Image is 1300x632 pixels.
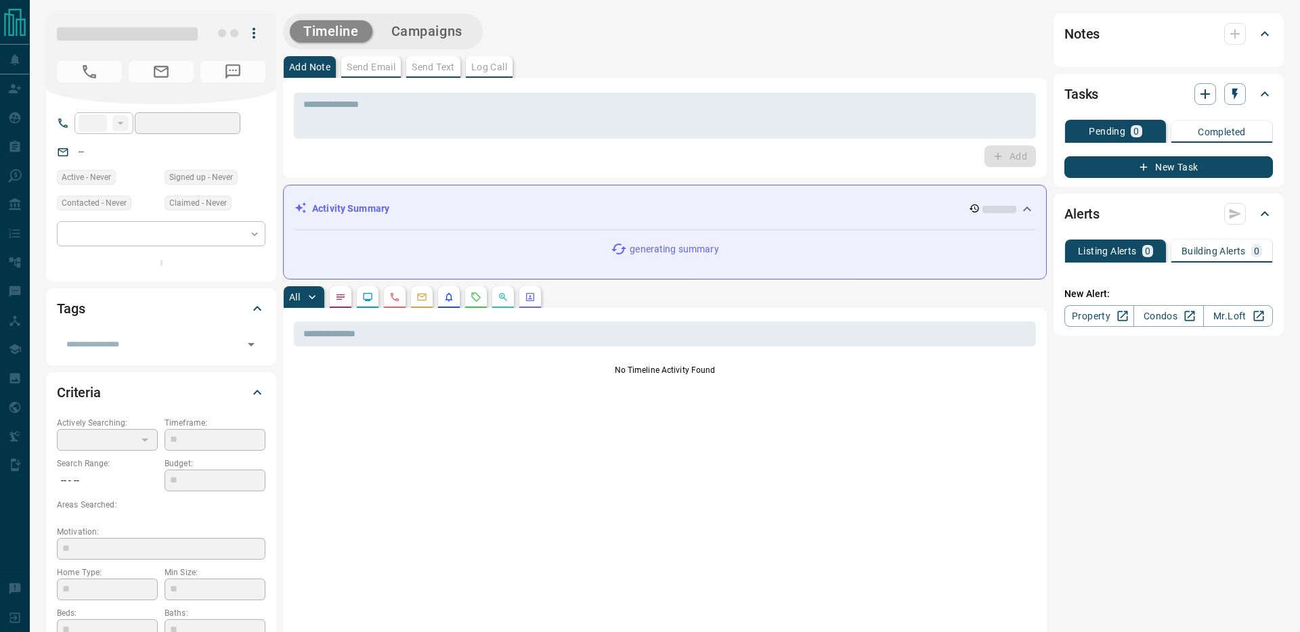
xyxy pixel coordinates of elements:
[498,292,508,302] svg: Opportunities
[165,457,265,470] p: Budget:
[335,292,346,302] svg: Notes
[312,202,389,216] p: Activity Summary
[200,61,265,83] span: No Number
[57,61,122,83] span: No Number
[290,20,372,43] button: Timeline
[1064,305,1134,327] a: Property
[1064,198,1273,230] div: Alerts
[1133,127,1139,136] p: 0
[62,171,111,184] span: Active - Never
[1064,23,1100,45] h2: Notes
[57,382,101,403] h2: Criteria
[57,499,265,511] p: Areas Searched:
[57,566,158,579] p: Home Type:
[57,607,158,619] p: Beds:
[165,417,265,429] p: Timeframe:
[295,196,1035,221] div: Activity Summary
[1203,305,1273,327] a: Mr.Loft
[289,292,300,302] p: All
[289,62,330,72] p: Add Note
[57,376,265,409] div: Criteria
[362,292,373,302] svg: Lead Browsing Activity
[169,171,233,184] span: Signed up - Never
[389,292,400,302] svg: Calls
[79,146,84,157] a: --
[57,457,158,470] p: Search Range:
[1089,127,1125,136] p: Pending
[129,61,194,83] span: No Email
[630,242,718,256] p: generating summary
[62,196,127,210] span: Contacted - Never
[294,364,1036,376] p: No Timeline Activity Found
[242,335,261,354] button: Open
[1078,246,1137,256] p: Listing Alerts
[1182,246,1246,256] p: Building Alerts
[165,607,265,619] p: Baths:
[1133,305,1203,327] a: Condos
[1198,127,1246,137] p: Completed
[1064,18,1273,50] div: Notes
[525,292,536,302] svg: Agent Actions
[165,566,265,579] p: Min Size:
[1064,156,1273,178] button: New Task
[1064,287,1273,301] p: New Alert:
[57,526,265,538] p: Motivation:
[1145,246,1150,256] p: 0
[169,196,227,210] span: Claimed - Never
[57,417,158,429] p: Actively Searching:
[1064,83,1098,105] h2: Tasks
[1064,78,1273,110] div: Tasks
[378,20,476,43] button: Campaigns
[57,292,265,325] div: Tags
[416,292,427,302] svg: Emails
[471,292,481,302] svg: Requests
[57,298,85,319] h2: Tags
[57,470,158,492] p: -- - --
[1254,246,1259,256] p: 0
[1064,203,1100,225] h2: Alerts
[443,292,454,302] svg: Listing Alerts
